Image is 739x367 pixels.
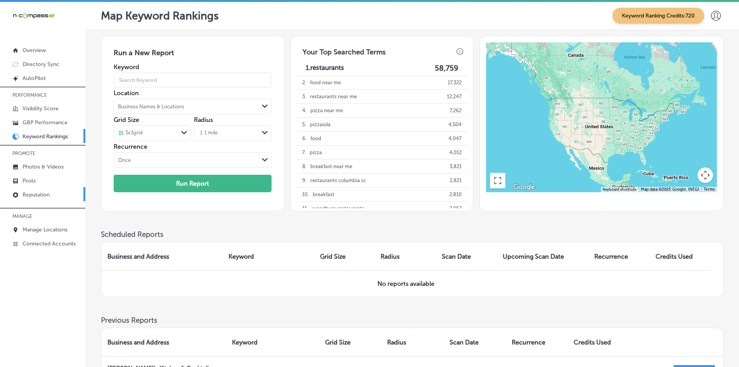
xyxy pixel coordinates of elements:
div: Once [118,157,131,163]
p: Photos & Videos [22,163,64,170]
p: woodbury restaurants [312,202,364,215]
h3: Scheduled Reports [101,230,723,239]
p: pizza [310,146,322,159]
div: Business Names & Locations [118,104,184,110]
p: Overview [22,47,46,54]
p: pizza near me [310,104,343,117]
th: Recurrence [588,242,650,270]
p: 17,322 [448,76,462,89]
label: Recurrence [114,143,271,150]
label: Grid Size [114,116,139,123]
img: 660ab0bf-5cc7-4cb8-ba1c-48b5ae0f18e60NCTV_CLogo_TV_Black_-500x88.png [12,12,55,19]
button: Map camera controls [697,167,713,183]
p: Keyword Rankings [22,133,68,140]
th: Recurrence [505,328,568,356]
p: 2,810 [449,188,462,201]
p: 10 . [302,188,309,201]
p: 4,012 [449,146,462,159]
p: 1. restaurants [306,64,344,73]
th: Keyword [226,328,319,356]
th: Business and Address [101,242,222,270]
p: Reputation [22,191,50,198]
p: Posts [22,177,36,184]
p: breakfast near me [310,160,352,173]
p: 11 . [302,202,308,215]
h3: Your Top Searched Terms [296,42,392,59]
p: 4,504 [448,118,462,131]
th: Grid Size [319,328,381,356]
p: 2,052 [449,202,462,215]
p: Directory Sync [22,61,59,68]
a: Open this area in Google Maps (opens a new window) [511,182,537,192]
th: Business and Address [101,328,226,356]
p: 5 . [302,118,306,131]
button: Keyboard shortcuts [603,187,636,192]
span: Map data ©2025 Google, INEGI [641,187,699,192]
label: 58,759 [435,64,458,73]
p: food [310,132,321,145]
th: Radius [381,328,443,356]
p: breakfast [313,188,334,201]
label: Radius [194,116,213,123]
p: 12,247 [447,90,462,103]
p: 2 . [302,76,306,89]
p: Connected Accounts [22,240,76,247]
p: food near me [310,76,341,89]
p: 3 . [302,90,306,103]
p: 4 . [302,104,306,117]
p: Manage Locations [22,226,67,233]
div: 3 x 3 grid [118,130,143,137]
img: Google [511,182,537,192]
p: Visibility Score [22,105,59,112]
th: Grid Size [314,242,375,270]
p: 7,262 [450,104,462,117]
button: Toggle fullscreen view [490,173,505,188]
a: Terms (opens in new tab) [704,187,715,192]
p: GBP Performance [22,119,67,126]
input: Search Keyword [114,69,271,91]
th: Scan Date [436,242,497,270]
td: No reports available [101,270,711,297]
p: 9 . [302,174,306,187]
th: Scan Date [443,328,505,356]
h3: Previous Reports [101,316,723,325]
p: 3,821 [450,160,462,173]
p: restaurants near me [310,90,357,103]
p: pizzaiola [310,118,331,131]
label: Location [114,89,271,97]
p: AutoPilot [22,75,46,82]
p: 6 . [302,132,306,145]
p: Map Keyword Rankings [101,9,219,22]
p: 2,821 [450,174,462,187]
th: Credits Used [649,242,711,270]
h3: Run a New Report [114,49,271,63]
th: Upcoming Scan Date [497,242,588,270]
span: Keyword Ranking Credits: 720 [613,8,704,24]
th: Credits Used [568,328,630,356]
button: Run Report [114,175,271,192]
p: restaurants columbia sc [310,174,366,187]
p: 4,047 [448,132,462,145]
div: 1 mile [198,130,218,137]
label: Keyword [114,63,271,71]
p: 7 . [302,146,306,159]
th: Radius [374,242,435,270]
th: Keyword [222,242,313,270]
p: 8 . [302,160,306,173]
